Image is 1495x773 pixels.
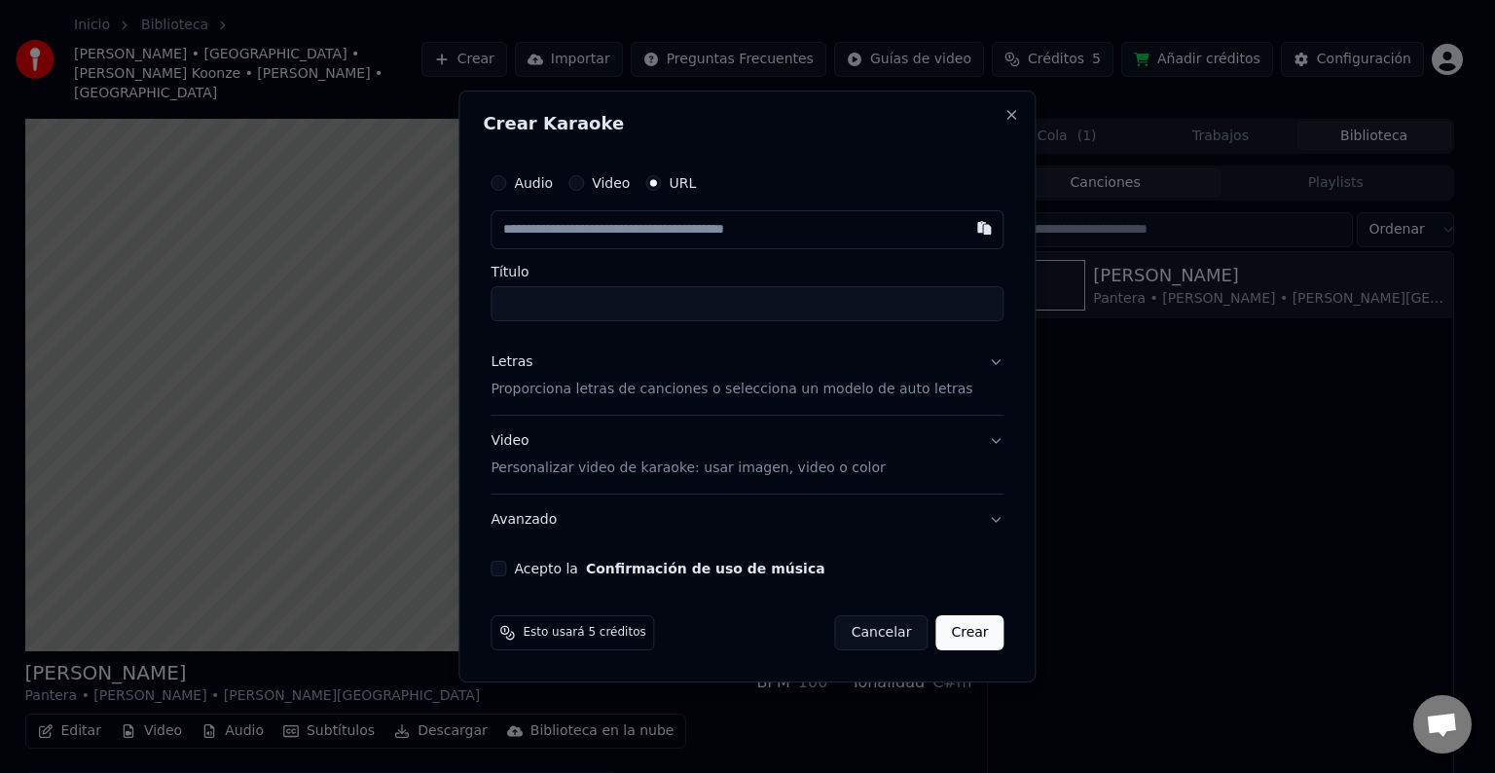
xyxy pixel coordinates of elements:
label: Audio [514,176,553,190]
p: Proporciona letras de canciones o selecciona un modelo de auto letras [491,380,972,399]
label: URL [669,176,696,190]
h2: Crear Karaoke [483,115,1011,132]
label: Acepto la [514,562,824,575]
div: Letras [491,352,532,372]
button: VideoPersonalizar video de karaoke: usar imagen, video o color [491,416,1003,494]
button: Crear [935,615,1003,650]
label: Título [491,265,1003,278]
label: Video [592,176,630,190]
p: Personalizar video de karaoke: usar imagen, video o color [491,459,885,478]
button: Avanzado [491,495,1003,545]
span: Esto usará 5 créditos [523,625,645,641]
button: Cancelar [835,615,929,650]
div: Video [491,431,885,478]
button: LetrasProporciona letras de canciones o selecciona un modelo de auto letras [491,337,1003,415]
button: Acepto la [586,562,825,575]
